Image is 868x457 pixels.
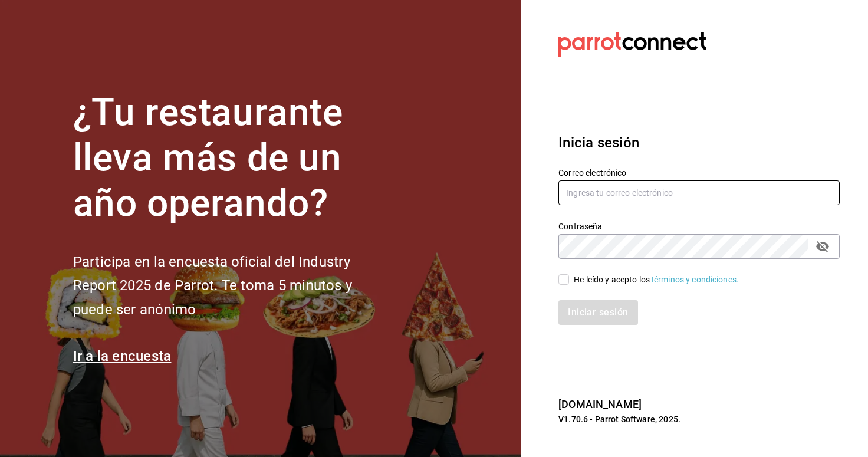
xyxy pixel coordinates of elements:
[558,180,840,205] input: Ingresa tu correo electrónico
[558,222,840,231] label: Contraseña
[558,169,840,177] label: Correo electrónico
[73,348,172,364] a: Ir a la encuesta
[813,236,833,257] button: passwordField
[650,275,739,284] a: Términos y condiciones.
[73,90,392,226] h1: ¿Tu restaurante lleva más de un año operando?
[574,274,739,286] div: He leído y acepto los
[558,398,642,410] a: [DOMAIN_NAME]
[558,132,840,153] h3: Inicia sesión
[73,250,392,322] h2: Participa en la encuesta oficial del Industry Report 2025 de Parrot. Te toma 5 minutos y puede se...
[558,413,840,425] p: V1.70.6 - Parrot Software, 2025.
